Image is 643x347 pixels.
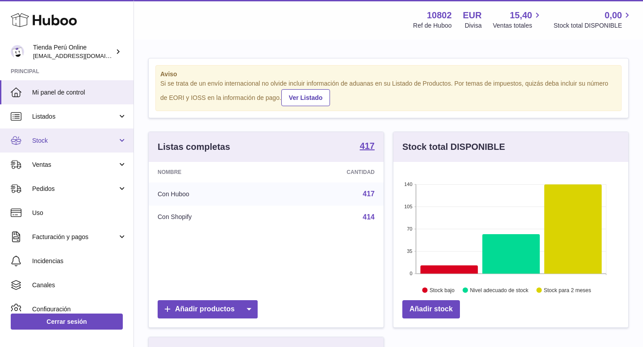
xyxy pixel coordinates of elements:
[158,300,258,318] a: Añadir productos
[33,52,131,59] span: [EMAIL_ADDRESS][DOMAIN_NAME]
[32,88,127,97] span: Mi panel de control
[402,141,505,153] h3: Stock total DISPONIBLE
[160,79,617,106] div: Si se trata de un envío internacional no olvide incluir información de aduanas en su Listado de P...
[160,70,617,78] strong: Aviso
[470,287,529,293] text: Nivel adecuado de stock
[32,136,117,145] span: Stock
[360,141,375,150] strong: 417
[404,182,412,187] text: 140
[32,185,117,193] span: Pedidos
[404,204,412,209] text: 105
[281,89,330,106] a: Ver Listado
[363,190,375,198] a: 417
[32,209,127,217] span: Uso
[32,233,117,241] span: Facturación y pagos
[32,161,117,169] span: Ventas
[363,213,375,221] a: 414
[407,248,412,254] text: 35
[407,226,412,231] text: 70
[409,271,412,276] text: 0
[32,281,127,289] span: Canales
[33,43,113,60] div: Tienda Perú Online
[11,45,24,58] img: contacto@tiendaperuonline.com
[273,162,384,182] th: Cantidad
[493,21,543,30] span: Ventas totales
[32,305,127,314] span: Configuración
[427,9,452,21] strong: 10802
[463,9,482,21] strong: EUR
[158,141,230,153] h3: Listas completas
[32,112,117,121] span: Listados
[465,21,482,30] div: Divisa
[510,9,532,21] span: 15,40
[149,206,273,229] td: Con Shopify
[149,162,273,182] th: Nombre
[554,9,632,30] a: 0,00 Stock total DISPONIBLE
[11,314,123,330] a: Cerrar sesión
[493,9,543,30] a: 15,40 Ventas totales
[402,300,460,318] a: Añadir stock
[554,21,632,30] span: Stock total DISPONIBLE
[544,287,591,293] text: Stock para 2 meses
[413,21,451,30] div: Ref de Huboo
[32,257,127,265] span: Incidencias
[605,9,622,21] span: 0,00
[430,287,455,293] text: Stock bajo
[149,182,273,206] td: Con Huboo
[360,141,375,152] a: 417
